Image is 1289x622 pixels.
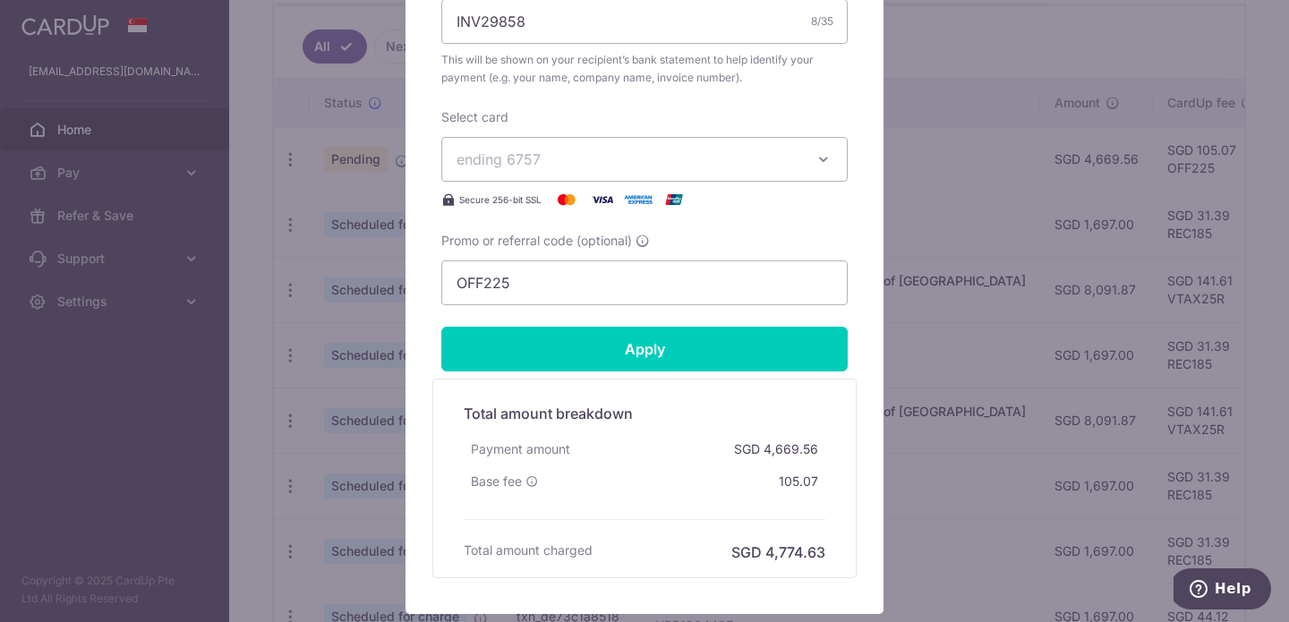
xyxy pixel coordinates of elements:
[441,108,508,126] label: Select card
[620,189,656,210] img: American Express
[772,465,825,498] div: 105.07
[459,192,542,207] span: Secure 256-bit SSL
[471,473,522,490] span: Base fee
[727,433,825,465] div: SGD 4,669.56
[731,541,825,563] h6: SGD 4,774.63
[441,137,848,182] button: ending 6757
[464,403,825,424] h5: Total amount breakdown
[585,189,620,210] img: Visa
[656,189,692,210] img: UnionPay
[457,150,541,168] span: ending 6757
[441,232,632,250] span: Promo or referral code (optional)
[1174,568,1271,613] iframe: Opens a widget where you can find more information
[441,51,848,87] span: This will be shown on your recipient’s bank statement to help identify your payment (e.g. your na...
[464,541,593,559] h6: Total amount charged
[441,327,848,371] input: Apply
[549,189,585,210] img: Mastercard
[464,433,577,465] div: Payment amount
[811,13,833,30] div: 8/35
